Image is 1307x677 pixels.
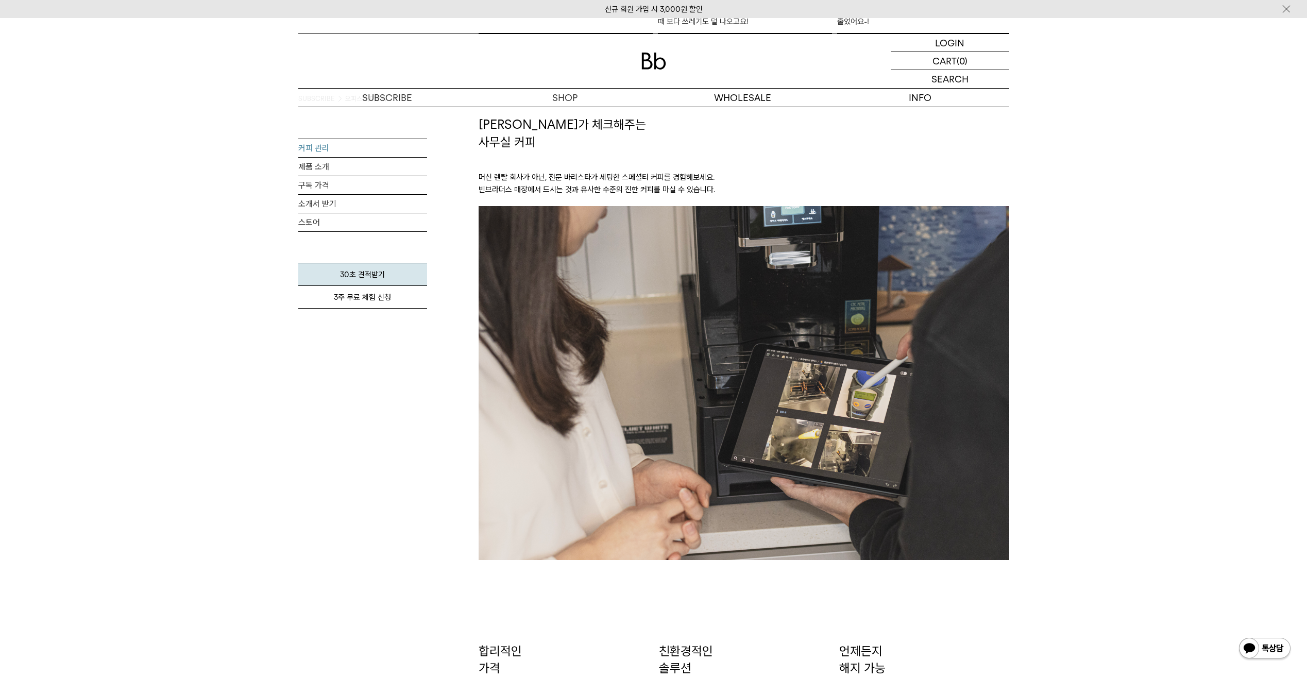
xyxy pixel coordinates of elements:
[298,213,427,231] a: 스토어
[831,89,1009,107] p: INFO
[298,139,427,157] a: 커피 관리
[931,70,969,88] p: SEARCH
[298,195,427,213] a: 소개서 받기
[659,642,829,677] p: 친환경적인 솔루션
[957,52,967,70] p: (0)
[839,642,1009,677] p: 언제든지 해지 가능
[891,52,1009,70] a: CART (0)
[479,116,1009,150] h2: [PERSON_NAME]가 체크해주는 사무실 커피
[479,642,649,677] p: 합리적인 가격
[891,34,1009,52] a: LOGIN
[641,53,666,70] img: 로고
[654,89,831,107] p: WHOLESALE
[298,89,476,107] a: SUBSCRIBE
[605,5,703,14] a: 신규 회원 가입 시 3,000원 할인
[476,89,654,107] a: SHOP
[479,206,1009,560] img: 빈브라더스 오피스 메인 이미지
[298,263,427,286] a: 30초 견적받기
[479,150,1009,206] p: 머신 렌탈 회사가 아닌, 전문 바리스타가 세팅한 스페셜티 커피를 경험해보세요. 빈브라더스 매장에서 드시는 것과 유사한 수준의 진한 커피를 마실 수 있습니다.
[298,158,427,176] a: 제품 소개
[932,52,957,70] p: CART
[1238,637,1292,662] img: 카카오톡 채널 1:1 채팅 버튼
[298,176,427,194] a: 구독 가격
[935,34,964,52] p: LOGIN
[298,286,427,309] a: 3주 무료 체험 신청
